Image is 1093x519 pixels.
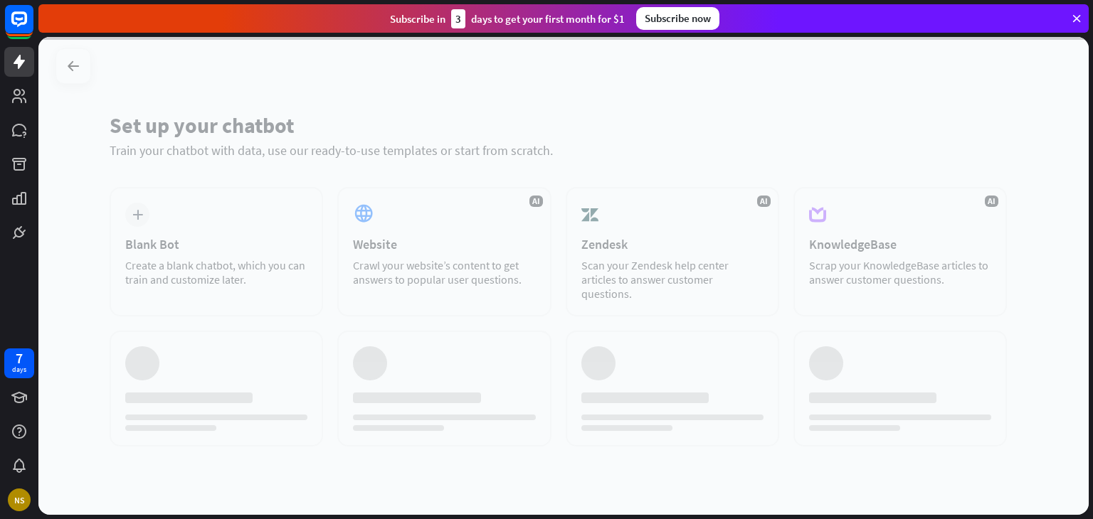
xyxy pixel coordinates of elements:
[390,9,625,28] div: Subscribe in days to get your first month for $1
[451,9,465,28] div: 3
[636,7,719,30] div: Subscribe now
[4,348,34,378] a: 7 days
[12,365,26,375] div: days
[16,352,23,365] div: 7
[8,488,31,511] div: NS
